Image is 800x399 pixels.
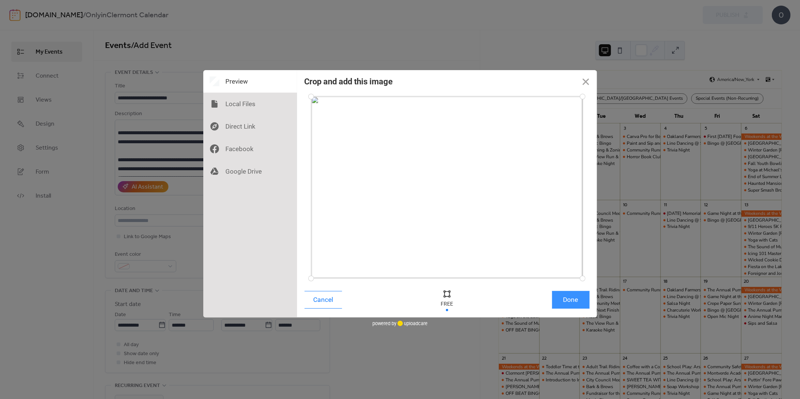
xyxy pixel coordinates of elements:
[305,77,393,86] div: Crop and add this image
[203,115,297,138] div: Direct Link
[372,318,428,329] div: powered by
[203,160,297,183] div: Google Drive
[396,321,428,326] a: uploadcare
[203,70,297,93] div: Preview
[305,291,342,309] button: Cancel
[203,93,297,115] div: Local Files
[552,291,590,309] button: Done
[575,70,597,93] button: Close
[203,138,297,160] div: Facebook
